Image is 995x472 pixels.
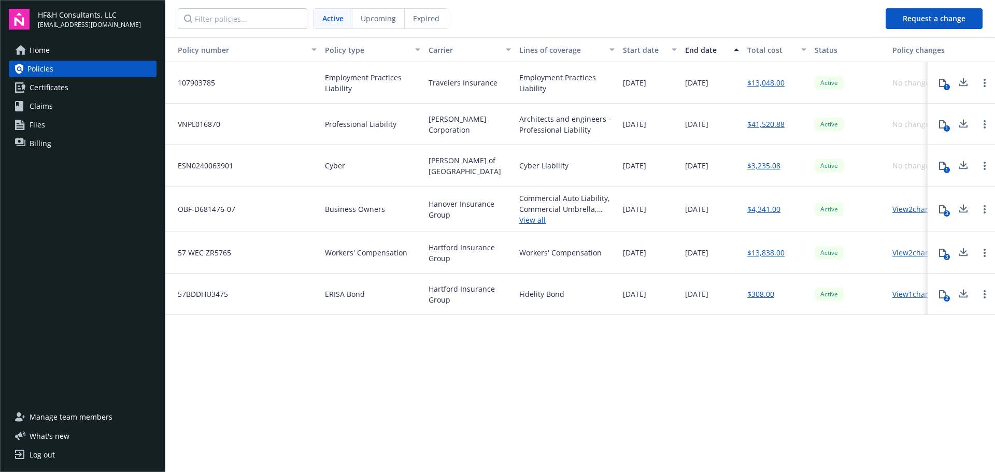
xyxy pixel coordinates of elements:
span: Cyber [325,160,345,171]
a: View 2 changes [892,248,942,258]
div: 1 [944,84,950,90]
span: [DATE] [685,247,708,258]
div: 2 [944,295,950,302]
a: View 2 changes [892,204,942,214]
span: [DATE] [623,204,646,214]
span: [DATE] [623,247,646,258]
span: HF&H Consultants, LLC [38,9,141,20]
div: Toggle SortBy [169,45,305,55]
button: 2 [932,284,953,305]
span: ESN0240063901 [169,160,233,171]
button: HF&H Consultants, LLC[EMAIL_ADDRESS][DOMAIN_NAME] [38,9,157,30]
div: Cyber Liability [519,160,568,171]
span: Business Owners [325,204,385,214]
div: 1 [944,125,950,132]
span: VNPL016870 [169,119,220,130]
button: 1 [932,155,953,176]
button: Total cost [743,37,811,62]
span: Claims [30,98,53,115]
span: [EMAIL_ADDRESS][DOMAIN_NAME] [38,20,141,30]
span: Travelers Insurance [429,77,497,88]
button: Request a change [886,8,983,29]
div: Start date [623,45,665,55]
span: [PERSON_NAME] of [GEOGRAPHIC_DATA] [429,155,511,177]
span: [DATE] [623,119,646,130]
a: Billing [9,135,157,152]
div: Carrier [429,45,500,55]
div: Lines of coverage [519,45,603,55]
span: Professional Liability [325,119,396,130]
div: Workers' Compensation [519,247,602,258]
span: Certificates [30,79,68,96]
a: Certificates [9,79,157,96]
span: Active [819,248,840,258]
a: $13,838.00 [747,247,785,258]
button: Status [811,37,888,62]
div: Fidelity Bond [519,289,564,299]
div: Status [815,45,884,55]
button: Policy changes [888,37,953,62]
input: Filter policies... [178,8,307,29]
span: Active [322,13,344,24]
button: 3 [932,242,953,263]
span: Files [30,117,45,133]
a: $41,520.88 [747,119,785,130]
div: 3 [944,210,950,217]
div: No changes [892,160,933,171]
div: Policy type [325,45,409,55]
span: ERISA Bond [325,289,365,299]
div: Log out [30,447,55,463]
a: Open options [978,118,991,131]
span: 57BDDHU3475 [169,289,228,299]
div: Commercial Auto Liability, Commercial Umbrella, General Liability, Commercial Property, Employee ... [519,193,615,214]
button: Policy type [321,37,424,62]
a: View all [519,214,615,225]
span: What ' s new [30,431,69,441]
span: Hartford Insurance Group [429,242,511,264]
div: Architects and engineers - Professional Liability [519,113,615,135]
span: Manage team members [30,409,112,425]
span: Policies [27,61,53,77]
div: No changes [892,119,933,130]
button: Start date [619,37,681,62]
a: Open options [978,203,991,216]
span: Expired [413,13,439,24]
span: Active [819,205,840,214]
span: Employment Practices Liability [325,72,420,94]
span: Active [819,290,840,299]
button: What's new [9,431,86,441]
span: 107903785 [169,77,215,88]
span: [PERSON_NAME] Corporation [429,113,511,135]
span: 57 WEC ZR5765 [169,247,231,258]
div: Employment Practices Liability [519,72,615,94]
span: OBF-D681476-07 [169,204,235,214]
span: [DATE] [623,289,646,299]
a: Home [9,42,157,59]
img: navigator-logo.svg [9,9,30,30]
div: Total cost [747,45,795,55]
a: Open options [978,247,991,259]
span: [DATE] [623,160,646,171]
a: $4,341.00 [747,204,780,214]
a: Policies [9,61,157,77]
a: Claims [9,98,157,115]
div: 3 [944,254,950,260]
span: Hartford Insurance Group [429,283,511,305]
span: Active [819,78,840,88]
div: End date [685,45,728,55]
button: 1 [932,73,953,93]
div: Policy number [169,45,305,55]
span: Active [819,120,840,129]
span: [DATE] [685,289,708,299]
a: Files [9,117,157,133]
a: Open options [978,77,991,89]
span: [DATE] [685,119,708,130]
span: Upcoming [361,13,396,24]
span: Active [819,161,840,170]
span: [DATE] [685,204,708,214]
div: Policy changes [892,45,949,55]
span: Billing [30,135,51,152]
a: Open options [978,160,991,172]
a: View 1 changes [892,289,942,299]
span: Workers' Compensation [325,247,407,258]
